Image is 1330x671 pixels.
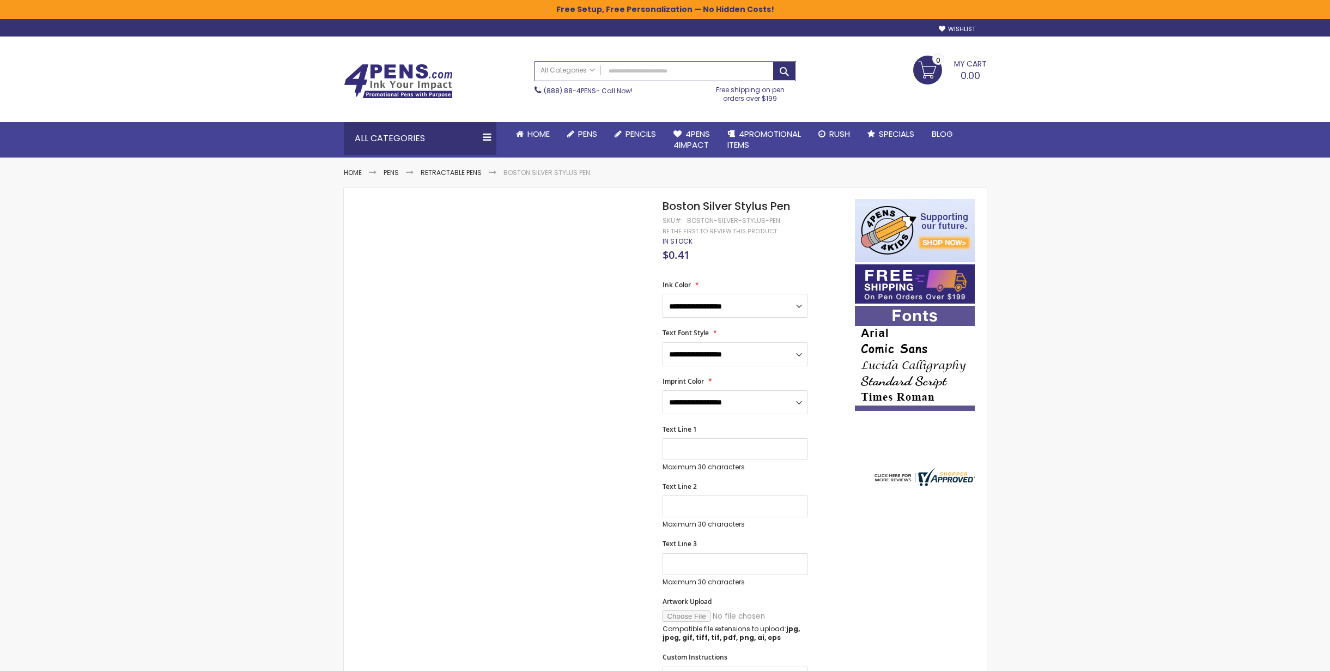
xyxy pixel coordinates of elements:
[829,128,850,140] span: Rush
[663,237,693,246] span: In stock
[421,168,482,177] a: Retractable Pens
[705,81,796,103] div: Free shipping on pen orders over $199
[923,122,962,146] a: Blog
[625,128,656,140] span: Pencils
[535,62,600,80] a: All Categories
[665,122,719,158] a: 4Pens4impact
[932,128,953,140] span: Blog
[719,122,810,158] a: 4PROMOTIONALITEMS
[578,128,597,140] span: Pens
[872,468,975,486] img: 4pens.com widget logo
[961,69,980,82] span: 0.00
[663,280,691,289] span: Ink Color
[872,479,975,488] a: 4pens.com certificate URL
[663,539,697,548] span: Text Line 3
[663,377,704,386] span: Imprint Color
[663,328,709,337] span: Text Font Style
[384,168,399,177] a: Pens
[663,463,807,471] p: Maximum 30 characters
[939,25,975,33] a: Wishlist
[855,199,975,262] img: 4pens 4 kids
[344,168,362,177] a: Home
[344,122,496,155] div: All Categories
[544,86,596,95] a: (888) 88-4PENS
[663,216,683,225] strong: SKU
[606,122,665,146] a: Pencils
[663,625,807,642] p: Compatible file extensions to upload:
[663,520,807,529] p: Maximum 30 characters
[663,597,712,606] span: Artwork Upload
[344,64,453,99] img: 4Pens Custom Pens and Promotional Products
[673,128,710,150] span: 4Pens 4impact
[503,168,590,177] li: Boston Silver Stylus Pen
[663,482,697,491] span: Text Line 2
[810,122,859,146] a: Rush
[663,198,790,214] span: Boston Silver Stylus Pen
[855,264,975,304] img: Free shipping on orders over $199
[663,624,800,642] strong: jpg, jpeg, gif, tiff, tif, pdf, png, ai, eps
[687,216,780,225] div: Boston-Silver-Stylus-Pen
[663,247,690,262] span: $0.41
[727,128,801,150] span: 4PROMOTIONAL ITEMS
[663,425,697,434] span: Text Line 1
[558,122,606,146] a: Pens
[507,122,558,146] a: Home
[936,55,940,65] span: 0
[913,56,987,83] a: 0.00 0
[663,227,777,235] a: Be the first to review this product
[527,128,550,140] span: Home
[544,86,633,95] span: - Call Now!
[879,128,914,140] span: Specials
[663,578,807,587] p: Maximum 30 characters
[855,306,975,411] img: font-personalization-examples
[663,652,727,662] span: Custom Instructions
[859,122,923,146] a: Specials
[540,66,595,75] span: All Categories
[663,237,693,246] div: Availability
